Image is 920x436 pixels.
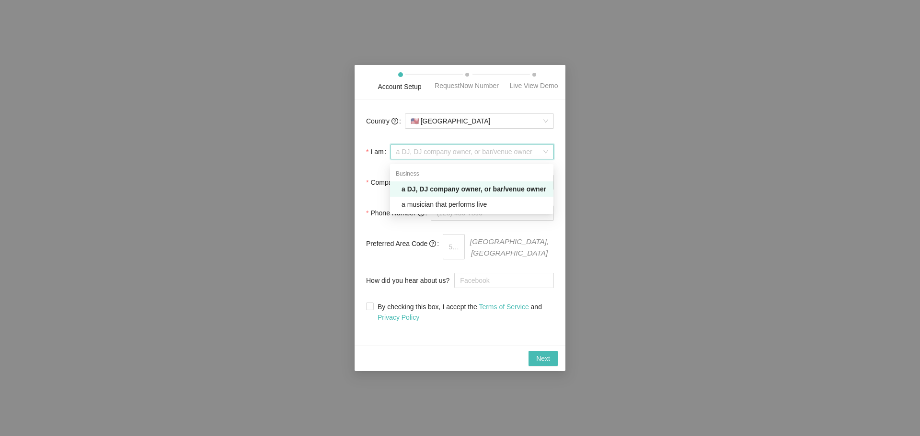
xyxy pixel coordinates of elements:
label: I am [366,142,391,161]
span: question-circle [391,118,398,124]
span: Next [536,353,550,364]
div: Live View Demo [510,80,558,91]
div: a musician that performs live [402,199,548,210]
span: Preferred Area Code [366,238,436,249]
div: a DJ, DJ company owner, or bar/venue owner [390,181,553,197]
label: Company [366,173,406,192]
span: Phone Number [370,208,424,218]
div: Account Setup [378,81,421,92]
button: Next [529,351,558,366]
span: [GEOGRAPHIC_DATA], [GEOGRAPHIC_DATA] [465,234,554,259]
label: How did you hear about us? [366,271,454,290]
a: Terms of Service [479,303,529,311]
span: question-circle [429,240,436,247]
span: a DJ, DJ company owner, or bar/venue owner [396,145,548,159]
div: RequestNow Number [435,80,499,91]
input: 510 [443,234,465,259]
div: a DJ, DJ company owner, or bar/venue owner [402,184,548,194]
div: a musician that performs live [390,197,553,212]
span: [GEOGRAPHIC_DATA] [411,114,548,128]
input: How did you hear about us? [454,273,554,288]
span: By checking this box, I accept the and [374,302,554,323]
a: Privacy Policy [378,313,419,321]
span: Country [366,116,398,126]
span: 🇺🇸 [411,117,419,125]
div: Business [390,166,553,181]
